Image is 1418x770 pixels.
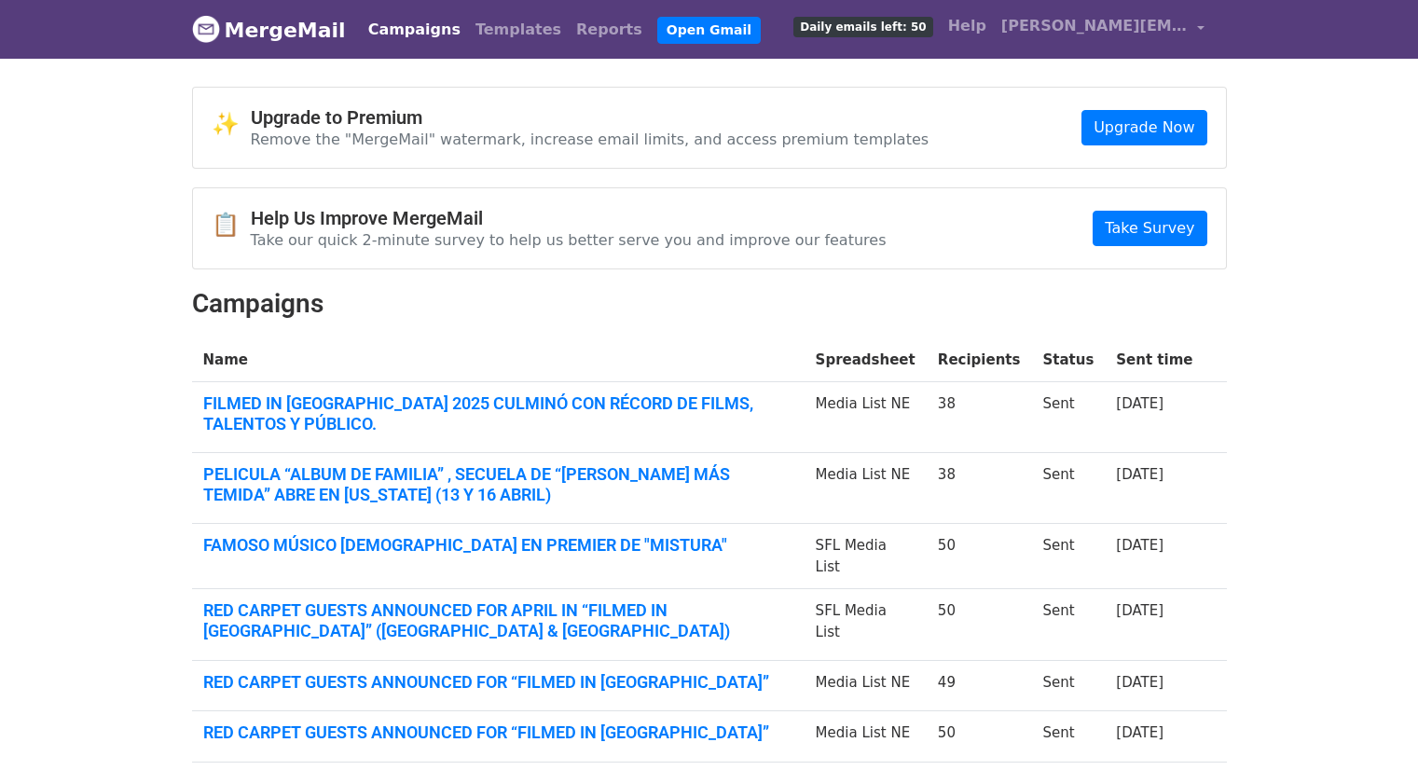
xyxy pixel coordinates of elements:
h4: Upgrade to Premium [251,106,929,129]
td: Sent [1031,711,1105,763]
a: [DATE] [1116,674,1163,691]
td: SFL Media List [805,524,927,589]
a: RED CARPET GUESTS ANNOUNCED FOR APRIL IN “FILMED IN [GEOGRAPHIC_DATA]” ([GEOGRAPHIC_DATA] & [GEOG... [203,600,793,640]
span: 📋 [212,212,251,239]
td: 50 [927,711,1032,763]
td: 50 [927,524,1032,589]
td: Sent [1031,453,1105,524]
td: Sent [1031,524,1105,589]
span: Daily emails left: 50 [793,17,932,37]
a: [DATE] [1116,724,1163,741]
a: [DATE] [1116,537,1163,554]
td: Media List NE [805,660,927,711]
a: FAMOSO MÚSICO [DEMOGRAPHIC_DATA] EN PREMIER DE "MISTURA" [203,535,793,556]
td: 49 [927,660,1032,711]
a: Reports [569,11,650,48]
td: Media List NE [805,711,927,763]
th: Recipients [927,338,1032,382]
td: Sent [1031,660,1105,711]
th: Name [192,338,805,382]
th: Spreadsheet [805,338,927,382]
td: Sent [1031,382,1105,453]
a: RED CARPET GUESTS ANNOUNCED FOR “FILMED IN [GEOGRAPHIC_DATA]” [203,722,793,743]
td: Media List NE [805,453,927,524]
a: Templates [468,11,569,48]
p: Remove the "MergeMail" watermark, increase email limits, and access premium templates [251,130,929,149]
td: 38 [927,382,1032,453]
a: [PERSON_NAME][EMAIL_ADDRESS][DOMAIN_NAME] [994,7,1212,51]
a: MergeMail [192,10,346,49]
a: Campaigns [361,11,468,48]
a: Upgrade Now [1081,110,1206,145]
a: PELICULA “ALBUM DE FAMILIA” , SECUELA DE “[PERSON_NAME] MÁS TEMIDA” ABRE EN [US_STATE] (13 Y 16 A... [203,464,793,504]
a: Help [941,7,994,45]
span: ✨ [212,111,251,138]
a: [DATE] [1116,395,1163,412]
h2: Campaigns [192,288,1227,320]
a: RED CARPET GUESTS ANNOUNCED FOR “FILMED IN [GEOGRAPHIC_DATA]” [203,672,793,693]
td: Sent [1031,589,1105,660]
th: Status [1031,338,1105,382]
span: [PERSON_NAME][EMAIL_ADDRESS][DOMAIN_NAME] [1001,15,1188,37]
a: Open Gmail [657,17,761,44]
a: FILMED IN [GEOGRAPHIC_DATA] 2025 CULMINÓ CON RÉCORD DE FILMS, TALENTOS Y PÚBLICO. [203,393,793,433]
h4: Help Us Improve MergeMail [251,207,887,229]
td: 38 [927,453,1032,524]
a: Daily emails left: 50 [786,7,940,45]
a: [DATE] [1116,466,1163,483]
p: Take our quick 2-minute survey to help us better serve you and improve our features [251,230,887,250]
a: Take Survey [1093,211,1206,246]
th: Sent time [1105,338,1204,382]
a: [DATE] [1116,602,1163,619]
td: 50 [927,589,1032,660]
img: MergeMail logo [192,15,220,43]
td: Media List NE [805,382,927,453]
td: SFL Media List [805,589,927,660]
